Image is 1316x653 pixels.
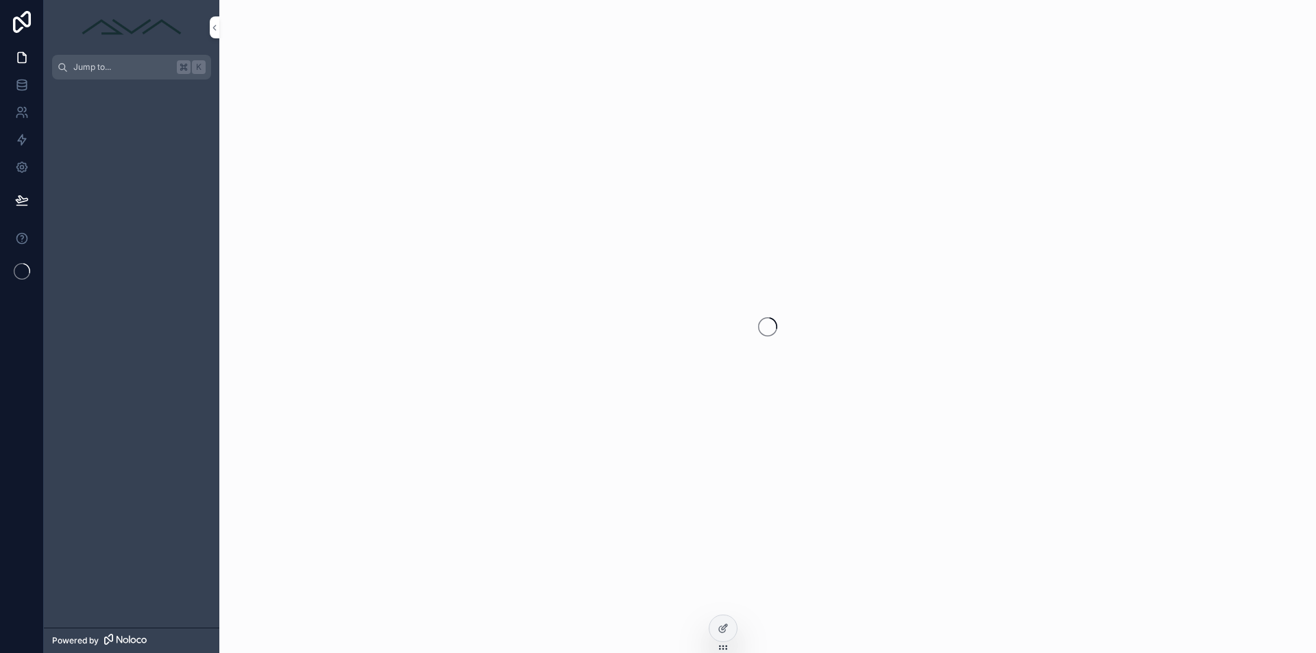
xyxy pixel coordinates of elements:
button: Jump to...K [52,55,211,79]
div: scrollable content [44,79,219,104]
span: Powered by [52,635,99,646]
img: App logo [77,16,186,38]
span: K [193,62,204,73]
span: Jump to... [73,62,171,73]
a: Powered by [44,628,219,653]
